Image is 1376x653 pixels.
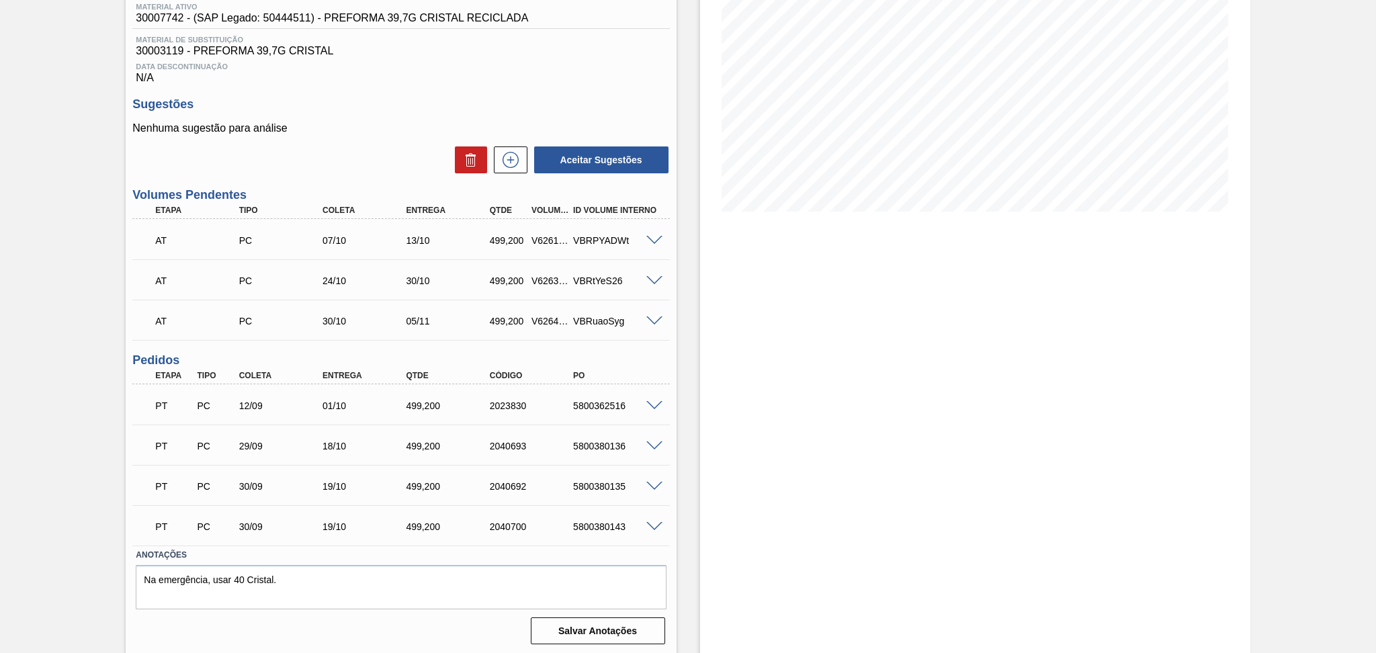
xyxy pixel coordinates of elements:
[132,57,669,84] div: N/A
[319,316,413,326] div: 30/10/2025
[570,235,664,246] div: VBRPYADWt
[136,3,528,11] span: Material ativo
[486,206,530,215] div: Qtde
[236,441,330,451] div: 29/09/2025
[155,481,192,492] p: PT
[193,400,237,411] div: Pedido de Compra
[319,206,413,215] div: Coleta
[402,371,497,380] div: Qtde
[155,275,243,286] p: AT
[193,521,237,532] div: Pedido de Compra
[136,12,528,24] span: 30007742 - (SAP Legado: 50444511) - PREFORMA 39,7G CRISTAL RECICLADA
[193,441,237,451] div: Pedido de Compra
[136,546,666,565] label: Anotações
[236,371,330,380] div: Coleta
[570,521,664,532] div: 5800380143
[136,36,666,44] span: Material de Substituição
[486,481,580,492] div: 2040692
[132,353,669,367] h3: Pedidos
[132,97,669,112] h3: Sugestões
[152,306,246,336] div: Aguardando Informações de Transporte
[319,371,413,380] div: Entrega
[448,146,487,173] div: Excluir Sugestões
[132,122,669,134] p: Nenhuma sugestão para análise
[155,441,192,451] p: PT
[236,235,330,246] div: Pedido de Compra
[236,481,330,492] div: 30/09/2025
[193,481,237,492] div: Pedido de Compra
[486,371,580,380] div: Código
[570,206,664,215] div: Id Volume Interno
[402,316,497,326] div: 05/11/2025
[155,316,243,326] p: AT
[487,146,527,173] div: Nova sugestão
[136,62,666,71] span: Data Descontinuação
[528,235,572,246] div: V626191
[486,400,580,411] div: 2023830
[486,316,530,326] div: 499,200
[152,206,246,215] div: Etapa
[155,400,192,411] p: PT
[152,391,196,421] div: Pedido em Trânsito
[402,206,497,215] div: Entrega
[319,521,413,532] div: 19/10/2025
[152,226,246,255] div: Aguardando Informações de Transporte
[528,206,572,215] div: Volume Portal
[236,400,330,411] div: 12/09/2025
[319,235,413,246] div: 07/10/2025
[570,441,664,451] div: 5800380136
[528,316,572,326] div: V626414
[402,275,497,286] div: 30/10/2025
[570,275,664,286] div: VBRtYeS26
[402,441,497,451] div: 499,200
[193,371,237,380] div: Tipo
[402,521,497,532] div: 499,200
[136,45,666,57] span: 30003119 - PREFORMA 39,7G CRISTAL
[402,400,497,411] div: 499,200
[132,188,669,202] h3: Volumes Pendentes
[152,512,196,541] div: Pedido em Trânsito
[486,441,580,451] div: 2040693
[236,206,330,215] div: Tipo
[155,235,243,246] p: AT
[152,472,196,501] div: Pedido em Trânsito
[319,275,413,286] div: 24/10/2025
[570,481,664,492] div: 5800380135
[531,617,665,644] button: Salvar Anotações
[534,146,669,173] button: Aceitar Sugestões
[236,521,330,532] div: 30/09/2025
[152,266,246,296] div: Aguardando Informações de Transporte
[570,371,664,380] div: PO
[319,481,413,492] div: 19/10/2025
[236,275,330,286] div: Pedido de Compra
[527,145,670,175] div: Aceitar Sugestões
[152,431,196,461] div: Pedido em Trânsito
[236,316,330,326] div: Pedido de Compra
[402,481,497,492] div: 499,200
[528,275,572,286] div: V626370
[152,371,196,380] div: Etapa
[155,521,192,532] p: PT
[486,521,580,532] div: 2040700
[486,235,530,246] div: 499,200
[486,275,530,286] div: 499,200
[136,565,666,609] textarea: Na emergência, usar 40 Cristal.
[319,441,413,451] div: 18/10/2025
[319,400,413,411] div: 01/10/2025
[402,235,497,246] div: 13/10/2025
[570,400,664,411] div: 5800362516
[570,316,664,326] div: VBRuaoSyg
